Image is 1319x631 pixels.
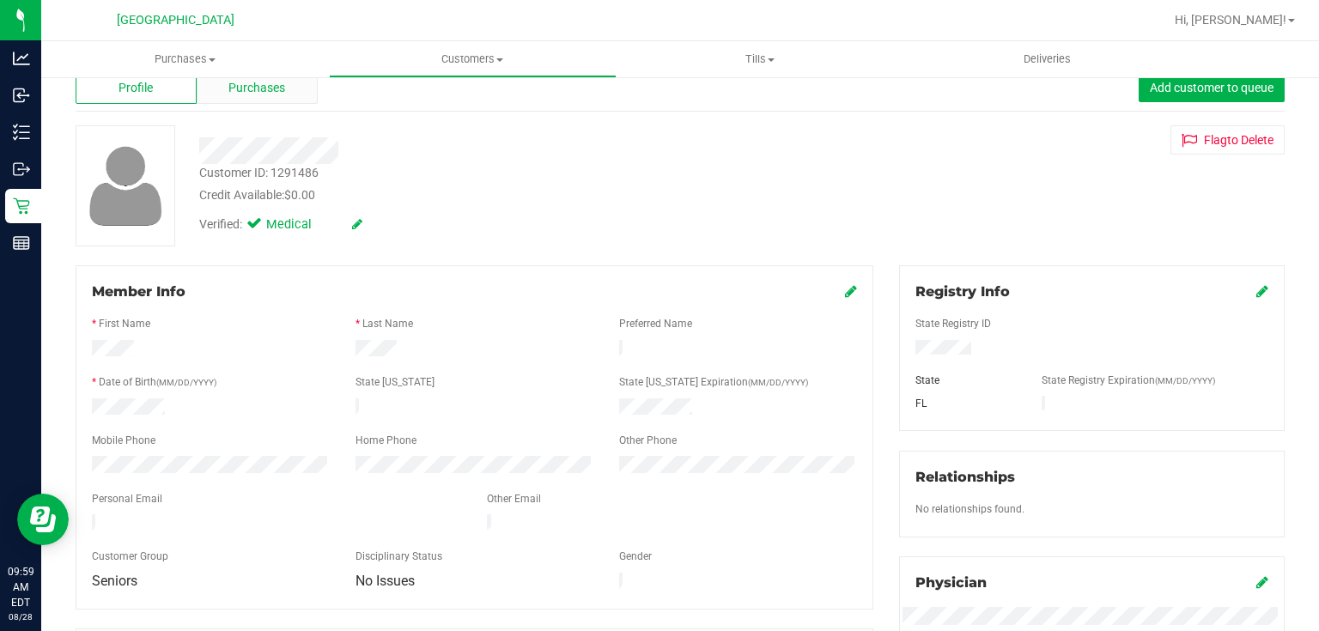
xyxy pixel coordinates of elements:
label: Preferred Name [619,316,692,331]
button: Flagto Delete [1170,125,1285,155]
inline-svg: Outbound [13,161,30,178]
label: State Registry ID [915,316,991,331]
label: Disciplinary Status [356,549,442,564]
span: (MM/DD/YYYY) [748,378,808,387]
div: Customer ID: 1291486 [199,164,319,182]
inline-svg: Retail [13,197,30,215]
label: State [US_STATE] [356,374,435,390]
inline-svg: Analytics [13,50,30,67]
span: Physician [915,574,987,591]
span: (MM/DD/YYYY) [1155,376,1215,385]
span: Tills [617,52,903,67]
span: Member Info [92,283,185,300]
inline-svg: Reports [13,234,30,252]
p: 08/28 [8,610,33,623]
label: Mobile Phone [92,433,155,448]
p: 09:59 AM EDT [8,564,33,610]
label: Date of Birth [99,374,216,390]
label: State Registry Expiration [1042,373,1215,388]
span: (MM/DD/YYYY) [156,378,216,387]
label: Personal Email [92,491,162,507]
div: Verified: [199,215,362,234]
div: Credit Available: [199,186,791,204]
iframe: Resource center [17,494,69,545]
span: Relationships [915,469,1015,485]
span: Add customer to queue [1150,81,1273,94]
label: Other Phone [619,433,677,448]
inline-svg: Inventory [13,124,30,141]
label: Customer Group [92,549,168,564]
label: Home Phone [356,433,416,448]
a: Deliveries [903,41,1191,77]
span: No Issues [356,573,415,589]
label: Gender [619,549,652,564]
inline-svg: Inbound [13,87,30,104]
span: Profile [119,79,153,97]
button: Add customer to queue [1139,73,1285,102]
span: Medical [266,215,335,234]
label: Last Name [362,316,413,331]
span: Deliveries [1000,52,1094,67]
span: [GEOGRAPHIC_DATA] [117,13,234,27]
div: State [903,373,1029,388]
span: Registry Info [915,283,1010,300]
img: user-icon.png [81,142,171,230]
label: Other Email [487,491,541,507]
div: FL [903,396,1029,411]
label: No relationships found. [915,501,1024,517]
span: Purchases [41,52,329,67]
span: Customers [330,52,616,67]
span: Hi, [PERSON_NAME]! [1175,13,1286,27]
label: State [US_STATE] Expiration [619,374,808,390]
a: Purchases [41,41,329,77]
a: Customers [329,41,617,77]
span: $0.00 [284,188,315,202]
label: First Name [99,316,150,331]
span: Seniors [92,573,137,589]
span: Purchases [228,79,285,97]
a: Tills [617,41,904,77]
